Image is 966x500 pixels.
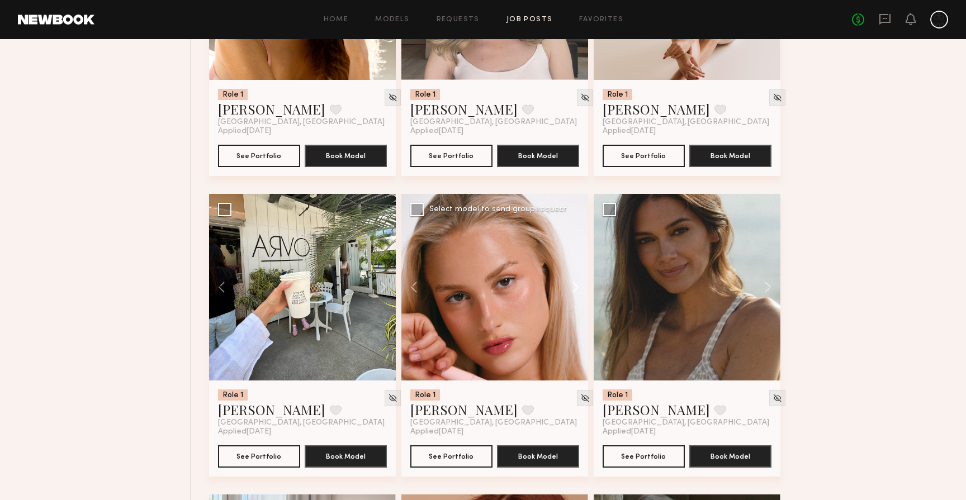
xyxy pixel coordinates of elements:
img: Unhide Model [580,93,590,102]
button: Book Model [497,445,579,468]
button: See Portfolio [218,445,300,468]
button: Book Model [689,145,771,167]
div: Role 1 [603,389,632,401]
button: See Portfolio [410,145,493,167]
button: See Portfolio [603,145,685,167]
div: Role 1 [603,89,632,100]
div: Applied [DATE] [410,427,579,436]
button: See Portfolio [410,445,493,468]
img: Unhide Model [773,93,782,102]
div: Applied [DATE] [218,427,387,436]
a: Home [324,16,349,23]
a: Book Model [689,150,771,160]
button: Book Model [305,145,387,167]
a: Requests [437,16,480,23]
img: Unhide Model [388,393,397,403]
button: Book Model [689,445,771,468]
span: [GEOGRAPHIC_DATA], [GEOGRAPHIC_DATA] [218,418,385,427]
button: See Portfolio [603,445,685,468]
a: Models [375,16,409,23]
a: [PERSON_NAME] [603,100,710,118]
img: Unhide Model [388,93,397,102]
div: Role 1 [410,89,440,100]
a: Book Model [305,451,387,460]
a: [PERSON_NAME] [218,100,325,118]
a: [PERSON_NAME] [410,100,518,118]
img: Unhide Model [773,393,782,403]
a: Book Model [305,150,387,160]
div: Applied [DATE] [603,127,771,136]
div: Role 1 [410,389,440,401]
div: Role 1 [218,389,248,401]
a: Favorites [579,16,623,23]
a: Book Model [497,150,579,160]
span: [GEOGRAPHIC_DATA], [GEOGRAPHIC_DATA] [410,118,577,127]
a: Job Posts [506,16,553,23]
button: Book Model [497,145,579,167]
img: Unhide Model [580,393,590,403]
div: Applied [DATE] [410,127,579,136]
button: Book Model [305,445,387,468]
span: [GEOGRAPHIC_DATA], [GEOGRAPHIC_DATA] [603,418,769,427]
a: Book Model [689,451,771,460]
button: See Portfolio [218,145,300,167]
div: Select model to send group request [429,206,567,213]
span: [GEOGRAPHIC_DATA], [GEOGRAPHIC_DATA] [218,118,385,127]
a: [PERSON_NAME] [218,401,325,418]
div: Applied [DATE] [603,427,771,436]
span: [GEOGRAPHIC_DATA], [GEOGRAPHIC_DATA] [603,118,769,127]
a: [PERSON_NAME] [410,401,518,418]
div: Role 1 [218,89,248,100]
a: [PERSON_NAME] [603,401,710,418]
div: Applied [DATE] [218,127,387,136]
a: Book Model [497,451,579,460]
span: [GEOGRAPHIC_DATA], [GEOGRAPHIC_DATA] [410,418,577,427]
